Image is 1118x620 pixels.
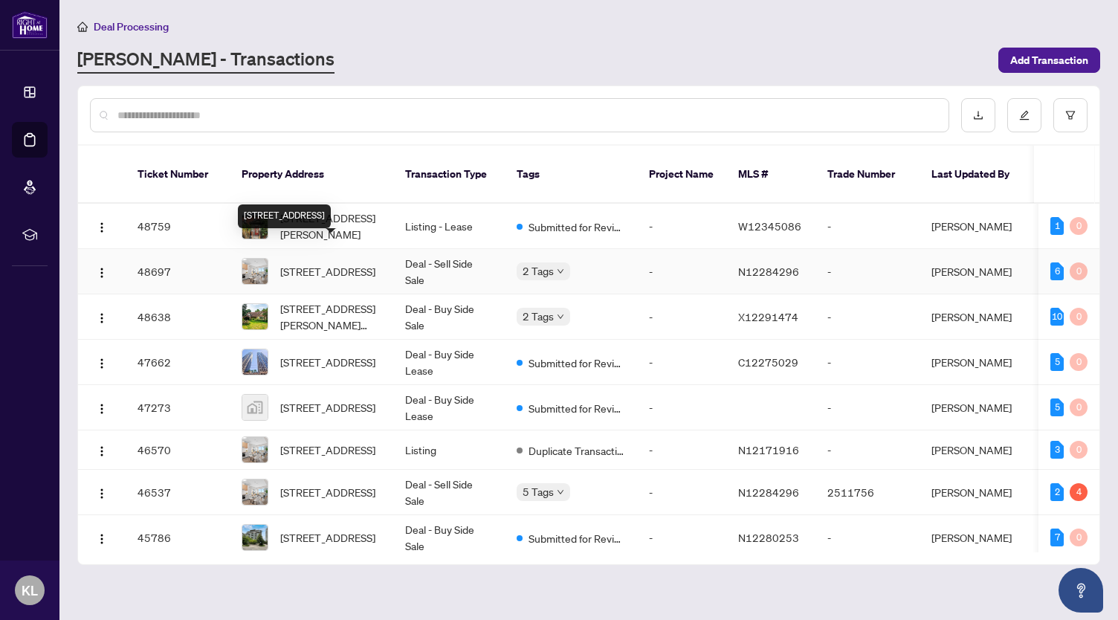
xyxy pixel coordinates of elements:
td: - [815,430,920,470]
div: 5 [1050,398,1064,416]
td: 47662 [126,340,230,385]
img: thumbnail-img [242,437,268,462]
div: 2 [1050,483,1064,501]
span: Deal Processing [94,20,169,33]
button: download [961,98,995,132]
img: Logo [96,222,108,233]
td: - [815,204,920,249]
img: Logo [96,312,108,324]
th: Last Updated By [920,146,1031,204]
td: Deal - Buy Side Sale [393,294,505,340]
td: [PERSON_NAME] [920,385,1031,430]
button: edit [1007,98,1041,132]
span: [STREET_ADDRESS] [280,399,375,416]
td: Listing - Lease [393,204,505,249]
div: 0 [1070,308,1088,326]
td: - [637,515,726,561]
div: 5 [1050,353,1064,371]
img: thumbnail-img [242,479,268,505]
span: N12284296 [738,265,799,278]
button: Logo [90,259,114,283]
td: [PERSON_NAME] [920,470,1031,515]
td: Listing [393,430,505,470]
span: home [77,22,88,32]
button: Logo [90,480,114,504]
span: Duplicate Transaction [529,442,625,459]
span: [STREET_ADDRESS] [280,484,375,500]
td: - [815,294,920,340]
span: [STREET_ADDRESS][PERSON_NAME][PERSON_NAME] [280,300,381,333]
span: C12275029 [738,355,798,369]
span: down [557,313,564,320]
td: - [815,385,920,430]
span: down [557,268,564,275]
td: 47273 [126,385,230,430]
span: down [557,488,564,496]
button: filter [1053,98,1088,132]
td: 48697 [126,249,230,294]
img: thumbnail-img [242,259,268,284]
div: 3 [1050,441,1064,459]
button: Open asap [1059,568,1103,613]
th: Tags [505,146,637,204]
span: N12171916 [738,443,799,456]
span: Submitted for Review [529,530,625,546]
td: [PERSON_NAME] [920,515,1031,561]
td: 45786 [126,515,230,561]
img: Logo [96,267,108,279]
div: [STREET_ADDRESS] [238,204,331,228]
img: thumbnail-img [242,349,268,375]
span: X12291474 [738,310,798,323]
th: Trade Number [815,146,920,204]
td: [PERSON_NAME] [920,204,1031,249]
td: - [637,294,726,340]
button: Add Transaction [998,48,1100,73]
span: 5 Tags [523,483,554,500]
td: 46570 [126,430,230,470]
button: Logo [90,305,114,329]
button: Logo [90,526,114,549]
td: [PERSON_NAME] [920,249,1031,294]
div: 7 [1050,529,1064,546]
td: - [815,340,920,385]
img: Logo [96,488,108,500]
td: [PERSON_NAME] [920,430,1031,470]
td: 48638 [126,294,230,340]
span: download [973,110,983,120]
span: KL [22,580,38,601]
img: Logo [96,533,108,545]
span: 2 Tags [523,308,554,325]
span: filter [1065,110,1076,120]
div: 0 [1070,353,1088,371]
span: [STREET_ADDRESS] [280,442,375,458]
th: Transaction Type [393,146,505,204]
img: Logo [96,403,108,415]
div: 0 [1070,398,1088,416]
button: Logo [90,438,114,462]
td: Deal - Sell Side Sale [393,249,505,294]
img: thumbnail-img [242,395,268,420]
div: 1 [1050,217,1064,235]
span: Add Transaction [1010,48,1088,72]
img: logo [12,11,48,39]
div: 6 [1050,262,1064,280]
img: Logo [96,358,108,369]
td: Deal - Buy Side Sale [393,515,505,561]
td: - [815,249,920,294]
span: Submitted for Review [529,400,625,416]
td: Deal - Buy Side Lease [393,340,505,385]
td: 46537 [126,470,230,515]
td: 2511756 [815,470,920,515]
span: [STREET_ADDRESS] [280,529,375,546]
div: 0 [1070,441,1088,459]
div: 0 [1070,529,1088,546]
td: - [637,249,726,294]
span: N12284296 [738,485,799,499]
button: Logo [90,214,114,238]
span: [STREET_ADDRESS] [280,263,375,280]
img: thumbnail-img [242,304,268,329]
td: - [637,340,726,385]
button: Logo [90,395,114,419]
td: 48759 [126,204,230,249]
th: Property Address [230,146,393,204]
